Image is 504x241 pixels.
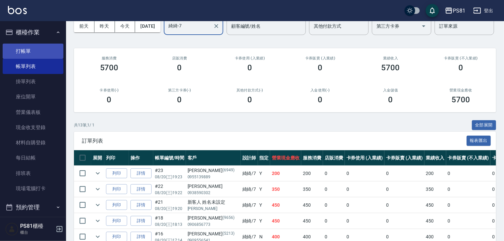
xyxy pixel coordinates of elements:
h3: 5700 [452,95,470,104]
div: 新客人 姓名未設定 [188,199,239,206]
button: 列印 [106,168,127,179]
td: 450 [270,197,301,213]
button: 今天 [115,20,135,32]
h2: 卡券使用(-) [82,88,136,92]
h2: 入金使用(-) [293,88,347,92]
td: #22 [153,182,186,197]
h3: 0 [107,95,112,104]
img: Person [5,223,18,236]
a: 詳情 [130,184,152,194]
td: 350 [301,182,323,197]
button: PS81 [442,4,468,17]
p: 0938590302 [188,190,239,196]
td: 0 [446,182,490,197]
a: 詳情 [130,216,152,226]
span: 訂單列表 [82,138,467,144]
h2: 入金儲值 [363,88,418,92]
td: 0 [446,213,490,229]
img: Logo [8,6,27,14]
h2: 營業現金應收 [434,88,488,92]
p: 08/20 (三) 19:23 [155,174,184,180]
td: 200 [424,166,446,181]
td: Y [258,197,270,213]
button: 前天 [74,20,94,32]
p: 08/20 (三) 19:22 [155,190,184,196]
button: Open [418,21,429,31]
td: 200 [270,166,301,181]
a: 打帳單 [3,44,63,59]
button: 列印 [106,200,127,210]
p: (6949) [223,167,234,174]
td: #23 [153,166,186,181]
th: 店販消費 [323,150,345,166]
td: 0 [345,166,385,181]
th: 業績收入 [424,150,446,166]
button: Clear [212,21,221,31]
h2: 卡券使用 (入業績) [223,56,277,60]
td: 0 [345,213,385,229]
td: 450 [424,197,446,213]
th: 卡券使用 (入業績) [345,150,385,166]
button: 昨天 [94,20,115,32]
h3: 5700 [381,63,400,72]
td: 綺綺 /7 [241,213,258,229]
a: 材料自購登錄 [3,135,63,150]
td: 0 [384,166,424,181]
button: [DATE] [135,20,160,32]
th: 帳單編號/時間 [153,150,186,166]
button: expand row [93,216,103,226]
th: 卡券販賣 (入業績) [384,150,424,166]
td: 450 [301,213,323,229]
a: 營業儀表板 [3,105,63,120]
td: 450 [301,197,323,213]
td: Y [258,166,270,181]
div: PS81 [453,7,465,15]
td: 0 [384,197,424,213]
td: 綺綺 /7 [241,166,258,181]
td: 0 [384,182,424,197]
th: 卡券販賣 (不入業績) [446,150,490,166]
p: (9656) [223,215,234,222]
td: 450 [424,213,446,229]
td: 0 [384,213,424,229]
td: 0 [323,182,345,197]
td: 200 [301,166,323,181]
div: [PERSON_NAME] [188,230,239,237]
p: [PERSON_NAME] [188,206,239,212]
td: Y [258,182,270,197]
td: 綺綺 /7 [241,197,258,213]
button: save [426,4,439,17]
td: 0 [446,197,490,213]
button: 預約管理 [3,199,63,216]
th: 服務消費 [301,150,323,166]
a: 掛單列表 [3,74,63,89]
td: 綺綺 /7 [241,182,258,197]
th: 指定 [258,150,270,166]
td: #18 [153,213,186,229]
button: expand row [93,200,103,210]
th: 列印 [104,150,129,166]
td: 450 [270,213,301,229]
td: 350 [270,182,301,197]
h2: 其他付款方式(-) [223,88,277,92]
td: 0 [345,197,385,213]
h2: 卡券販賣 (入業績) [293,56,347,60]
a: 詳情 [130,168,152,179]
h3: 0 [318,95,323,104]
div: [PERSON_NAME] [188,183,239,190]
td: 0 [323,166,345,181]
button: 登出 [471,5,496,17]
a: 詳情 [130,200,152,210]
a: 每日結帳 [3,150,63,165]
button: 列印 [106,184,127,194]
h3: 0 [318,63,323,72]
div: [PERSON_NAME] [188,167,239,174]
a: 座位開單 [3,89,63,104]
a: 現金收支登錄 [3,120,63,135]
h3: 0 [248,95,252,104]
th: 設計師 [241,150,258,166]
h3: 0 [177,95,182,104]
button: 全部展開 [472,120,496,130]
button: 櫃檯作業 [3,24,63,41]
td: 0 [323,213,345,229]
